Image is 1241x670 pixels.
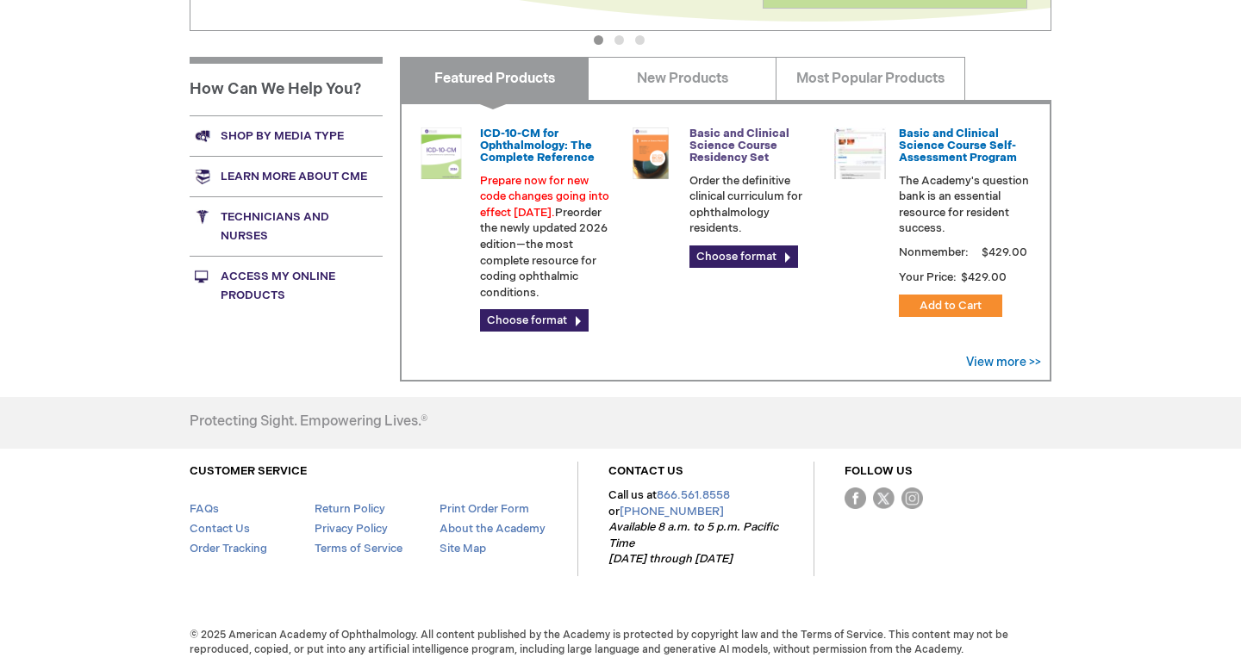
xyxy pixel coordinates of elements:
img: 02850963u_47.png [625,127,677,179]
span: $429.00 [959,270,1009,284]
p: Order the definitive clinical curriculum for ophthalmology residents. [689,173,820,237]
a: Basic and Clinical Science Course Residency Set [689,127,789,165]
span: Add to Cart [920,299,982,313]
a: About the Academy [440,522,546,536]
a: Access My Online Products [190,256,383,315]
a: Terms of Service [315,542,402,555]
h1: How Can We Help You? [190,57,383,115]
img: bcscself_20.jpg [834,127,886,179]
button: Add to Cart [899,295,1002,317]
a: ICD-10-CM for Ophthalmology: The Complete Reference [480,127,595,165]
span: $429.00 [979,245,1030,259]
a: Technicians and nurses [190,196,383,256]
em: Available 8 a.m. to 5 p.m. Pacific Time [DATE] through [DATE] [608,520,778,566]
p: Call us at or [608,487,783,568]
a: Privacy Policy [315,522,388,536]
p: The Academy's question bank is an essential resource for resident success. [899,173,1030,237]
a: Choose format [689,245,798,268]
a: Site Map [440,542,486,555]
font: Prepare now for new code changes going into effect [DATE]. [480,174,609,220]
img: 0120008u_42.png [415,127,467,179]
a: CUSTOMER SERVICE [190,464,307,478]
a: CONTACT US [608,464,683,478]
a: Learn more about CME [190,156,383,196]
a: Shop by media type [190,115,383,156]
strong: Your Price: [899,270,957,284]
a: Basic and Clinical Science Course Self-Assessment Program [899,127,1017,165]
button: 3 of 3 [635,35,645,45]
button: 1 of 3 [594,35,603,45]
a: Most Popular Products [776,57,964,100]
a: Order Tracking [190,542,267,555]
img: Facebook [845,487,866,509]
a: FOLLOW US [845,464,913,478]
p: Preorder the newly updated 2026 edition—the most complete resource for coding ophthalmic conditions. [480,173,611,301]
button: 2 of 3 [614,35,624,45]
a: Choose format [480,309,589,332]
a: [PHONE_NUMBER] [620,505,724,518]
h4: Protecting Sight. Empowering Lives.® [190,414,427,430]
a: Contact Us [190,522,250,536]
a: View more >> [966,355,1041,369]
a: Print Order Form [440,502,529,516]
a: FAQs [190,502,219,516]
img: instagram [901,487,923,509]
a: 866.561.8558 [657,488,730,502]
strong: Nonmember: [899,242,969,264]
a: New Products [588,57,776,100]
a: Return Policy [315,502,385,516]
a: Featured Products [400,57,589,100]
span: © 2025 American Academy of Ophthalmology. All content published by the Academy is protected by co... [177,628,1064,657]
img: Twitter [873,487,895,509]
